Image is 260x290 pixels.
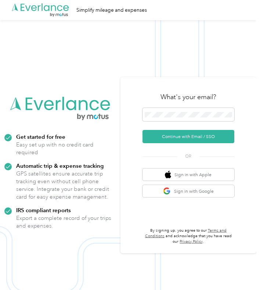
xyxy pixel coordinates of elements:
strong: Automatic trip & expense tracking [16,162,104,169]
button: Continue with Email / SSO [142,130,234,143]
a: Privacy Policy [180,239,203,244]
p: By signing up, you agree to our and acknowledge that you have read our . [142,228,234,244]
p: Easy set up with no credit card required [16,141,116,156]
button: apple logoSign in with Apple [142,168,234,181]
div: Simplify mileage and expenses [76,6,147,14]
strong: IRS compliant reports [16,207,71,214]
h3: What's your email? [160,93,216,101]
button: google logoSign in with Google [142,185,234,197]
p: GPS satellites ensure accurate trip tracking even without cell phone service. Integrate your bank... [16,170,116,201]
span: OR [177,153,199,160]
p: Export a complete record of your trips and expenses. [16,214,116,230]
strong: Get started for free [16,133,65,140]
a: Terms and Conditions [145,228,227,239]
img: google logo [163,187,171,195]
img: apple logo [165,171,171,178]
